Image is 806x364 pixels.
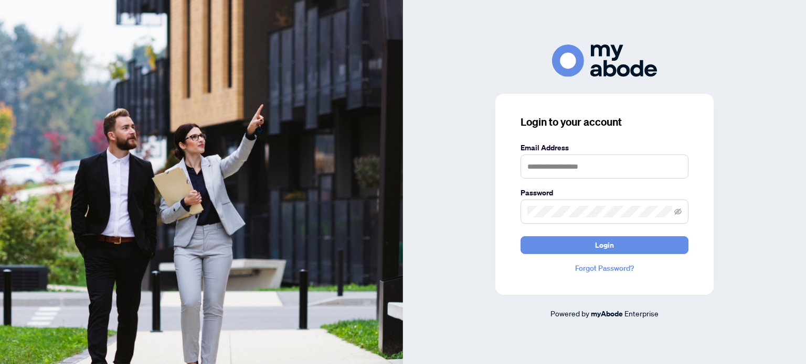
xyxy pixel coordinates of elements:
[521,115,688,129] h3: Login to your account
[521,187,688,198] label: Password
[552,45,657,76] img: ma-logo
[674,208,682,215] span: eye-invisible
[550,308,589,318] span: Powered by
[591,308,623,319] a: myAbode
[521,236,688,254] button: Login
[521,262,688,274] a: Forgot Password?
[624,308,659,318] span: Enterprise
[521,142,688,153] label: Email Address
[595,237,614,253] span: Login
